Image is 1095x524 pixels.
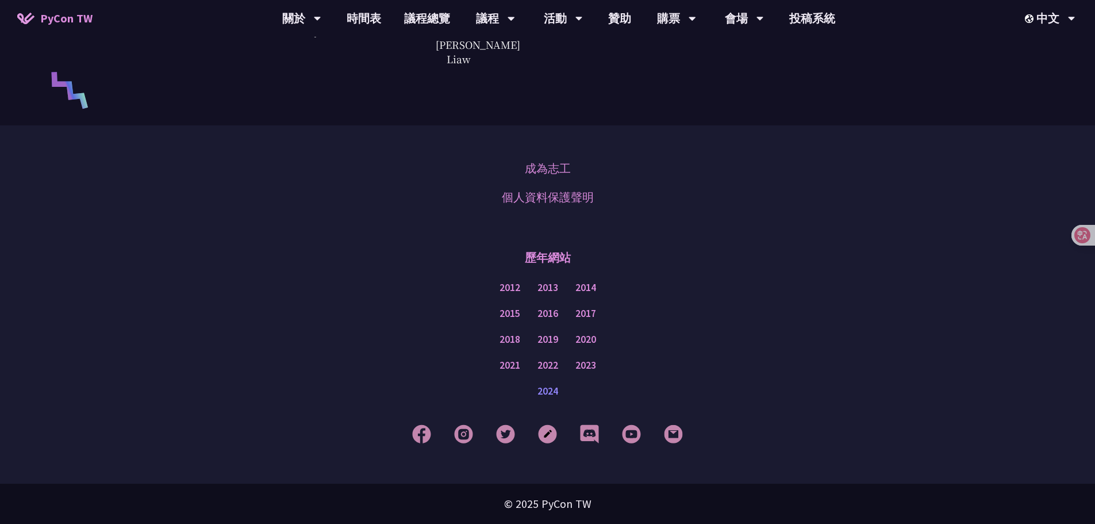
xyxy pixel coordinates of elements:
[434,22,483,68] div: [PERSON_NAME][PERSON_NAME] Liaw
[537,281,558,295] a: 2013
[496,424,515,443] img: Twitter Footer Icon
[575,358,596,373] a: 2023
[454,424,473,443] img: Instagram Footer Icon
[525,240,571,275] p: 歷年網站
[525,160,571,177] a: 成為志工
[575,281,596,295] a: 2014
[664,424,683,443] img: Email Footer Icon
[500,358,520,373] a: 2021
[17,13,34,24] img: Home icon of PyCon TW 2025
[537,307,558,321] a: 2016
[580,424,599,443] img: Discord Footer Icon
[575,332,596,347] a: 2020
[40,10,93,27] span: PyCon TW
[622,424,641,443] img: YouTube Footer Icon
[500,307,520,321] a: 2015
[537,358,558,373] a: 2022
[502,189,594,206] a: 個人資料保護聲明
[537,332,558,347] a: 2019
[1025,14,1036,23] img: Locale Icon
[6,4,104,33] a: PyCon TW
[537,384,558,399] a: 2024
[500,281,520,295] a: 2012
[575,307,596,321] a: 2017
[500,332,520,347] a: 2018
[538,424,557,443] img: Blog Footer Icon
[412,424,431,443] img: Facebook Footer Icon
